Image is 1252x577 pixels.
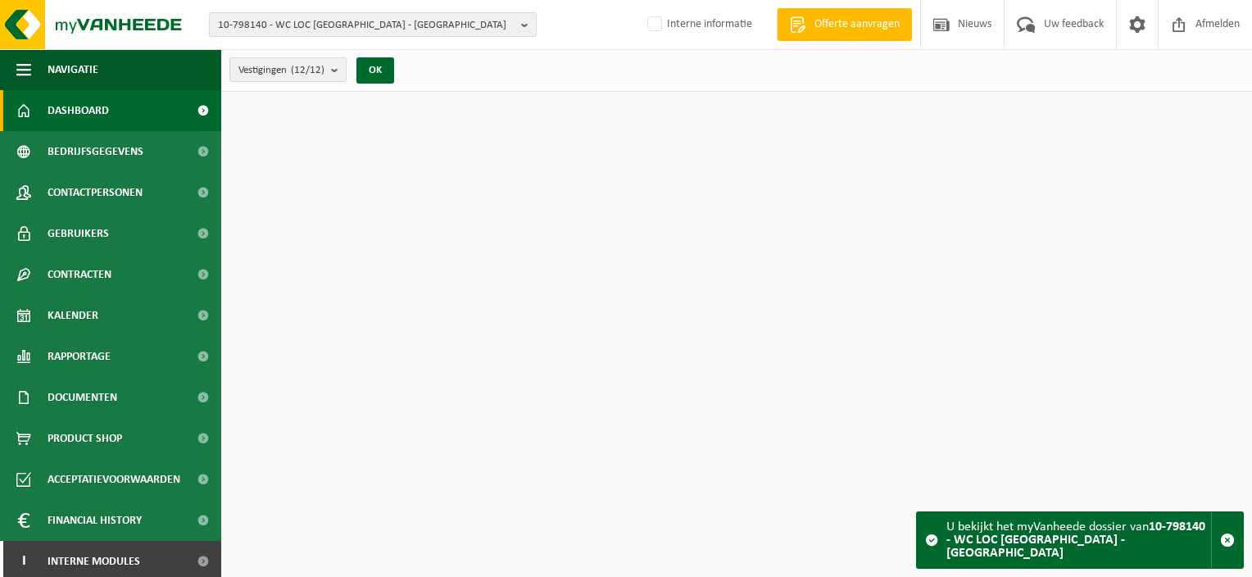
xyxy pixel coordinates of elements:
span: Contactpersonen [48,172,143,213]
div: U bekijkt het myVanheede dossier van [946,512,1211,568]
span: Acceptatievoorwaarden [48,459,180,500]
span: Financial History [48,500,142,541]
span: Rapportage [48,336,111,377]
strong: 10-798140 - WC LOC [GEOGRAPHIC_DATA] - [GEOGRAPHIC_DATA] [946,520,1205,560]
span: Offerte aanvragen [810,16,904,33]
h2: Dashboard verborgen [229,100,384,132]
span: Gebruikers [48,213,109,254]
a: Toon [412,100,475,133]
span: Product Shop [48,418,122,459]
button: Vestigingen(12/12) [229,57,347,82]
button: 10-798140 - WC LOC [GEOGRAPHIC_DATA] - [GEOGRAPHIC_DATA] [209,12,537,37]
span: Navigatie [48,49,98,90]
span: Documenten [48,377,117,418]
span: Bedrijfsgegevens [48,131,143,172]
label: Interne informatie [644,12,752,37]
count: (12/12) [291,65,324,75]
a: Offerte aanvragen [777,8,912,41]
span: Kalender [48,295,98,336]
button: OK [356,57,394,84]
span: 10-798140 - WC LOC [GEOGRAPHIC_DATA] - [GEOGRAPHIC_DATA] [218,13,515,38]
span: Vestigingen [238,58,324,83]
span: Toon [425,111,447,122]
span: Contracten [48,254,111,295]
span: Dashboard [48,90,109,131]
